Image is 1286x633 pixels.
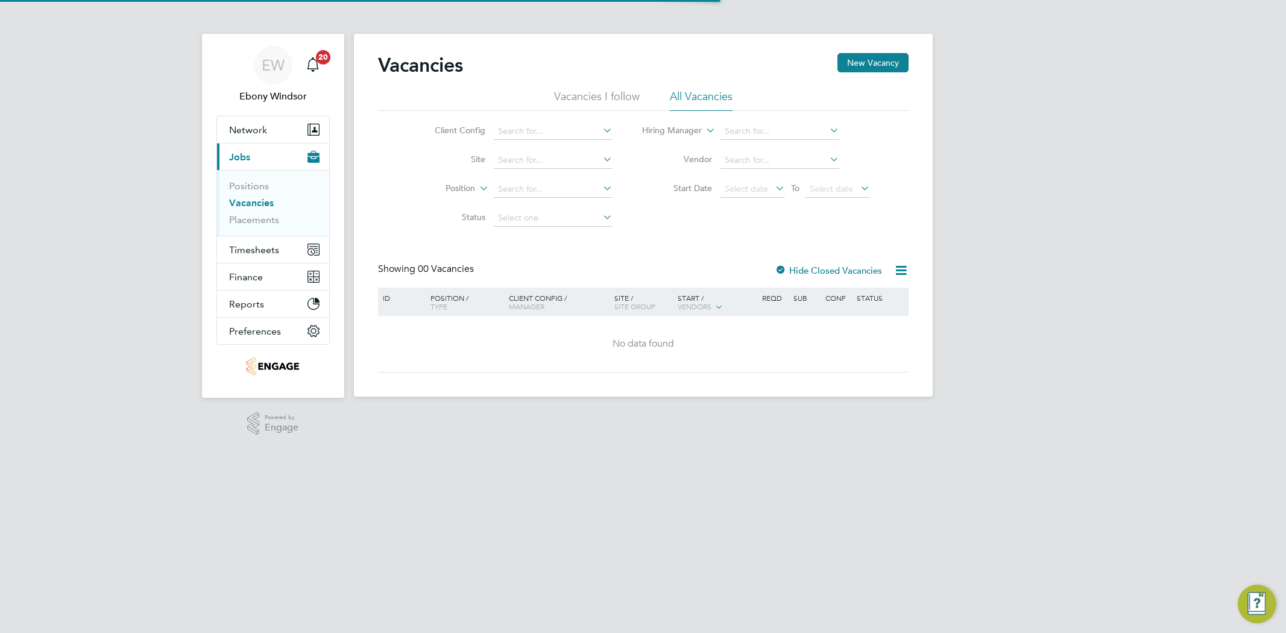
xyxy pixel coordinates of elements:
div: Conf [822,288,854,308]
button: Preferences [217,318,329,344]
div: Status [854,288,906,308]
nav: Main navigation [202,34,344,398]
div: Site / [611,288,675,316]
li: All Vacancies [670,89,733,111]
label: Site [416,154,485,165]
div: Showing [378,263,476,276]
span: EW [262,57,285,73]
input: Select one [494,210,613,227]
label: Status [416,212,485,222]
span: Type [430,301,447,311]
span: Manager [509,301,544,311]
label: Start Date [643,183,712,194]
span: Finance [229,271,263,283]
a: Placements [229,214,279,225]
h2: Vacancies [378,53,463,77]
a: Vacancies [229,197,274,209]
a: Go to home page [216,357,330,376]
div: Sub [790,288,822,308]
input: Search for... [494,181,613,198]
span: Engage [265,423,298,433]
li: Vacancies I follow [554,89,640,111]
span: Ebony Windsor [216,89,330,104]
div: Reqd [759,288,790,308]
input: Search for... [494,152,613,169]
div: Position / [421,288,506,316]
button: Jobs [217,143,329,170]
div: Client Config / [506,288,611,316]
span: Reports [229,298,264,310]
label: Hide Closed Vacancies [775,265,882,276]
span: Select date [725,183,768,194]
input: Search for... [494,123,613,140]
input: Search for... [720,123,839,140]
a: Powered byEngage [247,412,298,435]
button: Reports [217,291,329,317]
label: Client Config [416,125,485,136]
button: Network [217,116,329,143]
button: Finance [217,263,329,290]
span: Powered by [265,412,298,423]
a: 20 [301,46,325,84]
span: 00 Vacancies [418,263,474,275]
div: No data found [380,338,907,350]
button: Engage Resource Center [1238,585,1276,623]
button: Timesheets [217,236,329,263]
span: Vendors [678,301,711,311]
label: Position [406,183,475,195]
span: To [787,180,803,196]
span: Timesheets [229,244,279,256]
div: Start / [675,288,759,318]
span: Jobs [229,151,250,163]
div: Jobs [217,170,329,236]
img: integrapeople-logo-retina.png [246,357,300,376]
input: Search for... [720,152,839,169]
span: Select date [810,183,853,194]
a: Positions [229,180,269,192]
span: Preferences [229,326,281,337]
label: Hiring Manager [632,125,702,137]
span: Site Group [614,301,655,311]
button: New Vacancy [837,53,909,72]
div: ID [380,288,422,308]
a: EWEbony Windsor [216,46,330,104]
span: Network [229,124,267,136]
span: 20 [316,50,330,65]
label: Vendor [643,154,712,165]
